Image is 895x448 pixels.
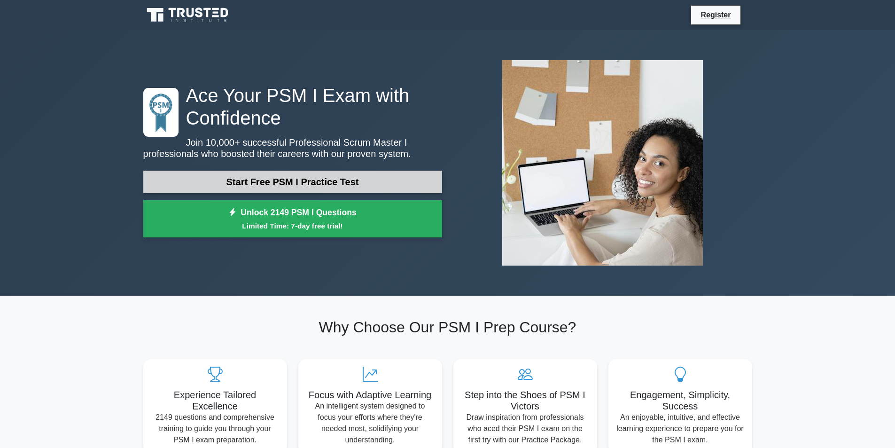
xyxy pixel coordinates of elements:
a: Register [695,9,736,21]
small: Limited Time: 7-day free trial! [155,220,430,231]
p: Join 10,000+ successful Professional Scrum Master I professionals who boosted their careers with ... [143,137,442,159]
a: Unlock 2149 PSM I QuestionsLimited Time: 7-day free trial! [143,200,442,238]
p: Draw inspiration from professionals who aced their PSM I exam on the first try with our Practice ... [461,412,590,446]
h1: Ace Your PSM I Exam with Confidence [143,84,442,129]
a: Start Free PSM I Practice Test [143,171,442,193]
h5: Focus with Adaptive Learning [306,389,435,401]
h5: Engagement, Simplicity, Success [616,389,745,412]
p: 2149 questions and comprehensive training to guide you through your PSM I exam preparation. [151,412,280,446]
h2: Why Choose Our PSM I Prep Course? [143,318,752,336]
h5: Step into the Shoes of PSM I Victors [461,389,590,412]
p: An intelligent system designed to focus your efforts where they're needed most, solidifying your ... [306,401,435,446]
h5: Experience Tailored Excellence [151,389,280,412]
p: An enjoyable, intuitive, and effective learning experience to prepare you for the PSM I exam. [616,412,745,446]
